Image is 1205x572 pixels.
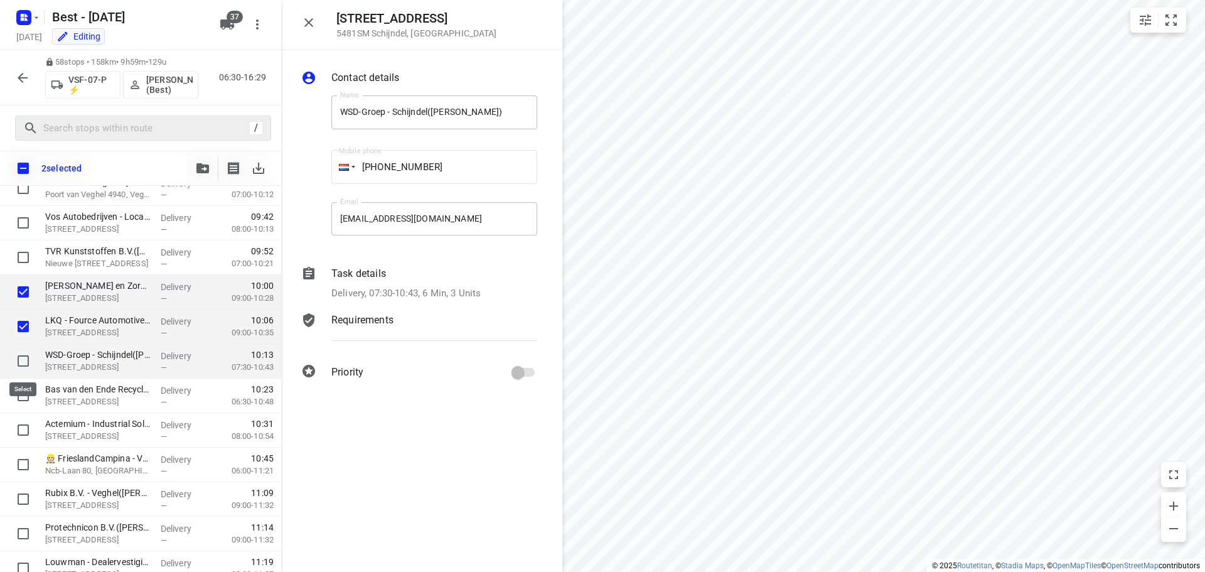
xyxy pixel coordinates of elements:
span: — [161,501,167,510]
span: Select [11,176,36,201]
div: Netherlands: + 31 [331,150,355,184]
p: 👷🏻 FrieslandCampina - Veghel(Frank Laven) [45,452,151,465]
div: Task detailsDelivery, 07:30-10:43, 6 Min, 3 Units [301,266,537,301]
p: Contact details [331,70,399,85]
a: OpenStreetMap [1106,561,1159,570]
span: Download stops [246,156,271,181]
button: More [245,12,270,37]
span: Select [11,383,36,408]
button: Map settings [1133,8,1158,33]
span: Select [11,279,36,305]
p: Delivery, 07:30-10:43, 6 Min, 3 Units [331,286,481,301]
p: 06:30-10:48 [212,396,274,408]
button: Close [296,10,321,35]
a: OpenMapTiles [1052,561,1101,570]
span: — [161,294,167,303]
div: Requirements [301,313,537,350]
span: Select [11,452,36,477]
span: 10:31 [251,418,274,430]
div: Contact details [301,70,537,88]
p: 09:00-11:32 [212,499,274,512]
p: Nieuwe Eerdsebaan 28, Schijndel [45,257,151,270]
p: [STREET_ADDRESS] [45,430,151,443]
span: 11:14 [251,521,274,534]
span: Select [11,210,36,235]
p: 09:00-11:32 [212,534,274,546]
span: 11:19 [251,556,274,568]
p: Louwman - Dealervestiging Louwman Mercedes Benz B.V. - Veghel(Manon van Leeuwen-Feenstra (WIJZIGI... [45,556,151,568]
button: Print shipping labels [221,156,246,181]
p: 06:00-11:21 [212,465,274,477]
p: 09:00-10:28 [212,292,274,305]
span: 10:13 [251,348,274,361]
span: 37 [227,11,243,23]
span: 11:09 [251,487,274,499]
p: Bernhardstraat 13-01, Schijndel [45,292,151,305]
p: Delivery [161,419,207,431]
p: Bas van den Ende Recycling Schijndel B.V.(Mandy Leenders) [45,383,151,396]
p: Ambachtstraat 19, Schijndel [45,361,151,374]
p: 07:00-10:12 [212,188,274,201]
p: 5481SM Schijndel , [GEOGRAPHIC_DATA] [336,28,497,38]
span: — [161,190,167,200]
div: / [249,121,263,135]
p: [STREET_ADDRESS] [45,396,151,408]
span: Select [11,487,36,512]
button: [PERSON_NAME] (Best) [123,71,198,99]
span: — [161,467,167,476]
span: 129u [148,57,166,67]
span: 10:00 [251,279,274,292]
span: — [161,225,167,234]
p: VSF-07-P ⚡ [68,75,115,95]
span: — [161,536,167,545]
p: Delivery [161,350,207,362]
input: 1 (702) 123-4567 [331,150,537,184]
p: Delivery [161,246,207,259]
p: Mark Schultz (Best) [146,75,193,95]
p: Rubix B.V. - Veghel(Angelique Mander) [45,487,151,499]
a: Routetitan [957,561,992,570]
li: © 2025 , © , © © contributors [932,561,1200,570]
p: Reinier van Arkel - Wonen en Zorg ART - Schijndel(Nicole van den Berg) [45,279,151,292]
p: [STREET_ADDRESS] [45,326,151,339]
p: Priority [331,365,363,380]
p: Requirements [331,313,394,328]
p: TVR Kunststoffen B.V.(Martijn van der Meijden) [45,245,151,257]
p: Delivery [161,281,207,293]
span: 09:42 [251,210,274,223]
span: Select [11,245,36,270]
p: 08:00-10:54 [212,430,274,443]
p: Delivery [161,212,207,224]
span: — [161,432,167,441]
p: Delivery [161,315,207,328]
p: 2 selected [41,163,82,173]
p: Delivery [161,384,207,397]
span: — [161,259,167,269]
p: 08:00-10:13 [212,223,274,235]
span: Select [11,418,36,443]
p: Poort van Veghel 4940, Veghel [45,188,151,201]
p: Actemium - Industrial Solutions Zuid-Oost - Schijndel(Jeroen van Roosmalen) [45,418,151,430]
a: Stadia Maps [1001,561,1044,570]
span: 10:23 [251,383,274,396]
p: 06:30-16:29 [219,71,271,84]
h5: [DATE] [11,30,47,44]
button: 37 [215,12,240,37]
input: Search stops within route [43,119,249,138]
p: Delivery [161,453,207,466]
p: Delivery [161,557,207,569]
span: — [161,397,167,407]
p: Delivery [161,522,207,535]
span: • [146,57,148,67]
p: [STREET_ADDRESS] [45,223,151,235]
h5: Best - [DATE] [47,7,210,27]
span: — [161,328,167,338]
div: You are currently in edit mode. [56,30,100,43]
p: 07:00-10:21 [212,257,274,270]
p: Delivery [161,488,207,500]
p: 07:30-10:43 [212,361,274,374]
p: Vos Autobedrijven - Locatie Veghel(Wim Bekkers) [45,210,151,223]
p: 09:00-10:35 [212,326,274,339]
p: LKQ - Fource Automotive B.V. - Schijndel(Veron Dolmans-van Nuijs) [45,314,151,326]
p: [STREET_ADDRESS] [45,499,151,512]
